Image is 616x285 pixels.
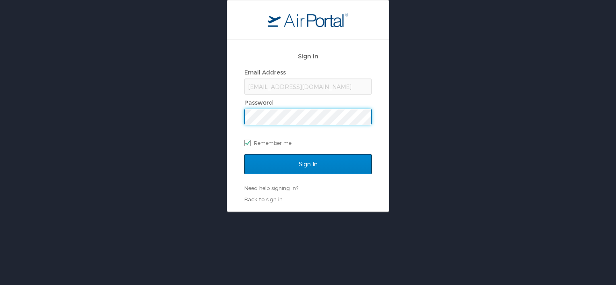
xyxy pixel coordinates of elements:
[244,99,273,106] label: Password
[244,52,372,61] h2: Sign In
[268,12,348,27] img: logo
[244,69,286,76] label: Email Address
[244,154,372,174] input: Sign In
[244,185,298,191] a: Need help signing in?
[244,137,372,149] label: Remember me
[244,196,283,202] a: Back to sign in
